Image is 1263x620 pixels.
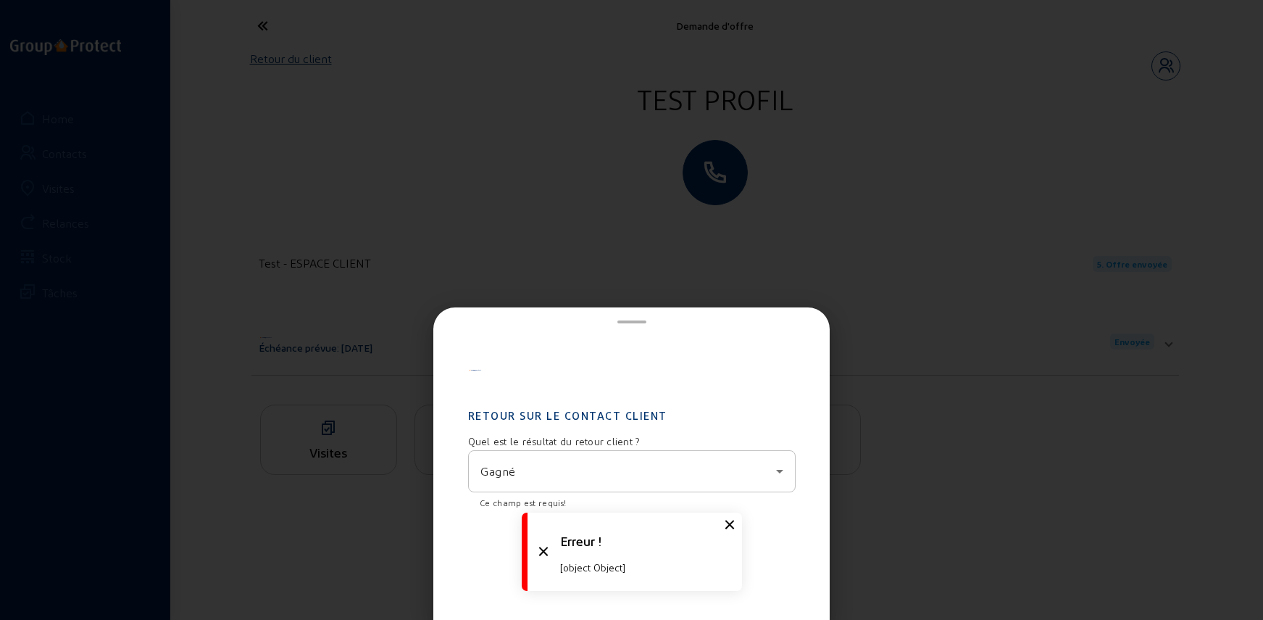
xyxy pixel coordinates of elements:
[480,497,567,508] span: Ce champ est requis!
[468,385,796,424] h2: Retour sur le contact client
[468,435,641,447] mat-label: Quel est le résultat du retour client ?
[560,533,726,548] p: Erreur !
[468,368,483,372] img: Iso Protect
[560,561,726,574] p: [object Object]
[480,464,516,478] span: Gagné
